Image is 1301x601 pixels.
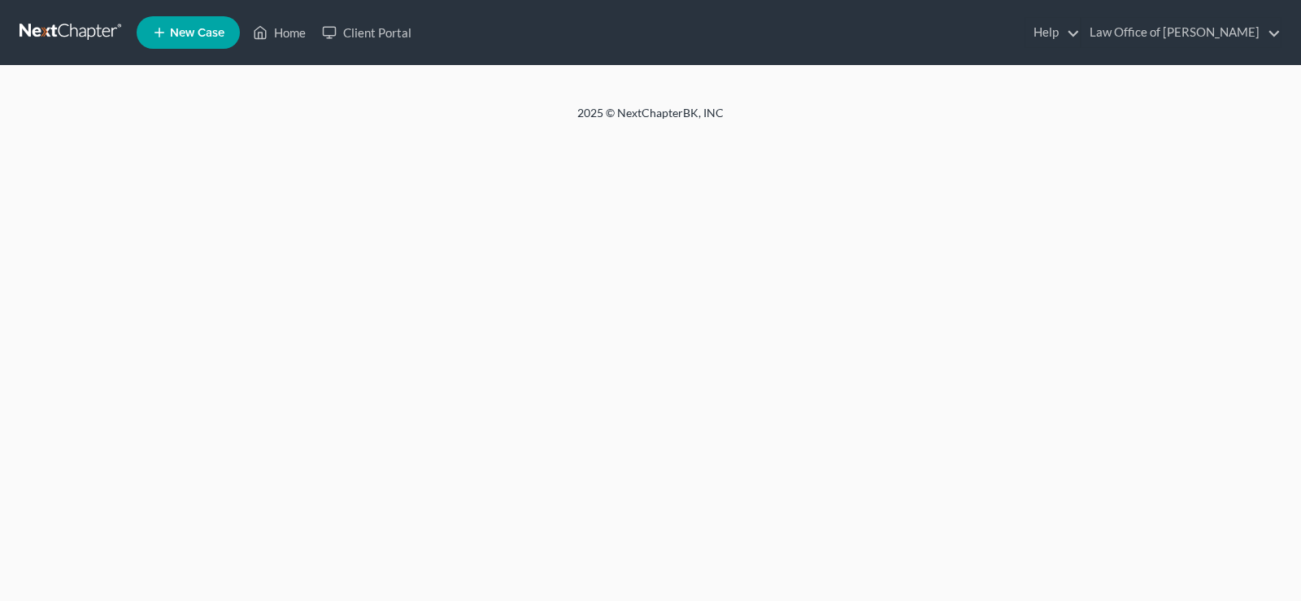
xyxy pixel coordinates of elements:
new-legal-case-button: New Case [137,16,240,49]
a: Client Portal [314,18,420,47]
a: Law Office of [PERSON_NAME] [1081,18,1281,47]
a: Help [1025,18,1080,47]
a: Home [245,18,314,47]
div: 2025 © NextChapterBK, INC [187,105,1114,134]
